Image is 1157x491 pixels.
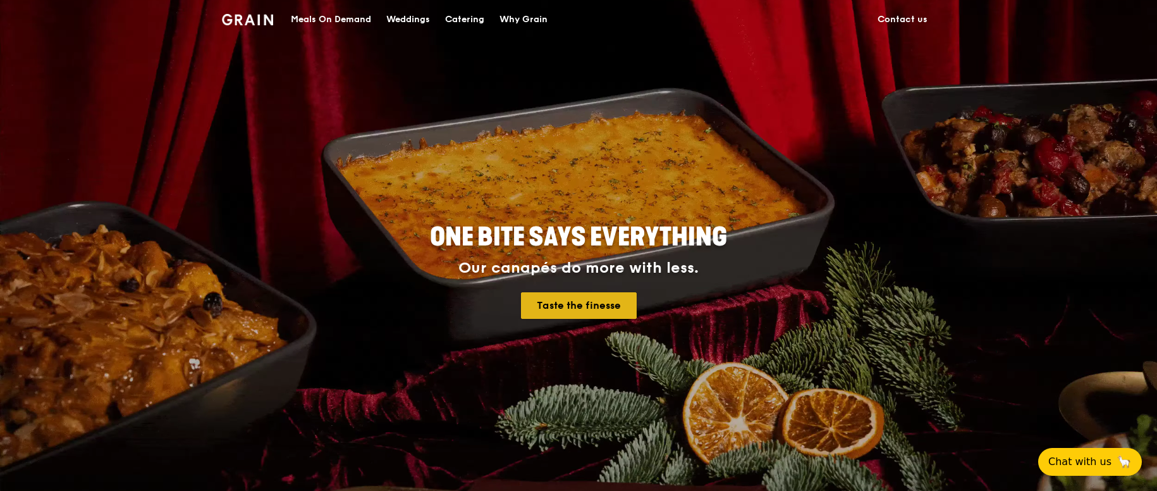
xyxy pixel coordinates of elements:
a: Why Grain [492,1,555,39]
div: Our canapés do more with less. [351,259,806,277]
div: Weddings [386,1,430,39]
span: ONE BITE SAYS EVERYTHING [430,222,727,252]
div: Meals On Demand [291,1,371,39]
span: 🦙 [1117,454,1132,469]
span: Chat with us [1048,454,1111,469]
a: Contact us [870,1,935,39]
a: Taste the finesse [521,292,637,319]
div: Why Grain [499,1,548,39]
a: Catering [438,1,492,39]
button: Chat with us🦙 [1038,448,1142,476]
div: Catering [445,1,484,39]
a: Weddings [379,1,438,39]
img: Grain [222,14,273,25]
